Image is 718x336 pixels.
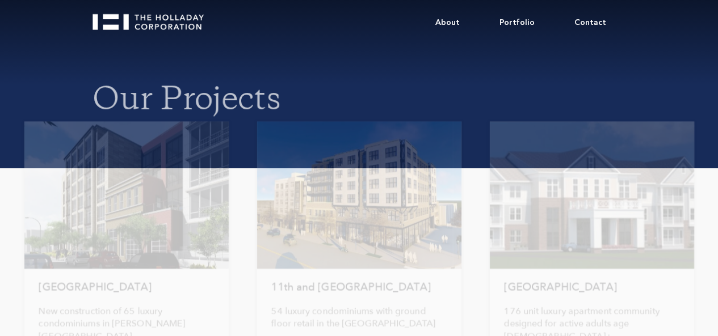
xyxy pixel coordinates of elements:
h1: [GEOGRAPHIC_DATA] [504,274,680,299]
a: About [415,6,480,40]
a: Portfolio [480,6,555,40]
h1: Our Projects [93,83,626,120]
div: 54 luxury condominiums with ground floor retail in the [GEOGRAPHIC_DATA] [271,305,447,330]
a: Contact [555,6,626,40]
a: home [93,6,214,30]
h1: 11th and [GEOGRAPHIC_DATA] [271,274,447,299]
h1: [GEOGRAPHIC_DATA] [39,274,215,299]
